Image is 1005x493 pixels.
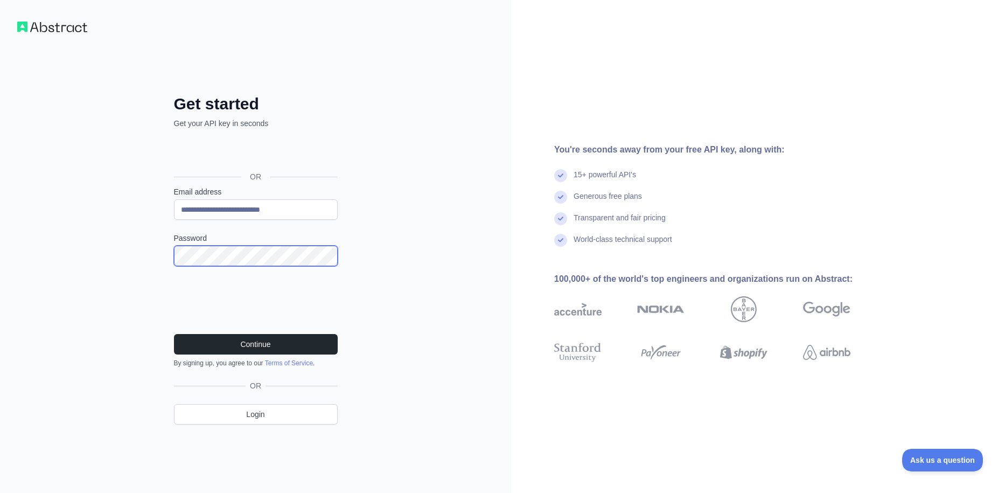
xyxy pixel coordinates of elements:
iframe: reCAPTCHA [174,279,338,321]
img: check mark [554,169,567,182]
a: Login [174,404,338,425]
img: accenture [554,296,602,322]
div: Transparent and fair pricing [574,212,666,234]
img: check mark [554,191,567,204]
img: airbnb [803,341,850,364]
div: You're seconds away from your free API key, along with: [554,143,885,156]
iframe: Toggle Customer Support [902,449,983,471]
h2: Get started [174,94,338,114]
img: payoneer [637,341,685,364]
img: bayer [731,296,757,322]
label: Email address [174,186,338,197]
img: check mark [554,234,567,247]
label: Password [174,233,338,244]
span: OR [246,380,266,391]
a: Terms of Service [265,359,313,367]
button: Continue [174,334,338,355]
div: 15+ powerful API's [574,169,636,191]
p: Get your API key in seconds [174,118,338,129]
img: check mark [554,212,567,225]
img: stanford university [554,341,602,364]
div: By signing up, you agree to our . [174,359,338,367]
img: shopify [720,341,767,364]
img: google [803,296,850,322]
img: nokia [637,296,685,322]
div: 100,000+ of the world's top engineers and organizations run on Abstract: [554,273,885,286]
img: Workflow [17,22,87,32]
span: OR [241,171,270,182]
div: World-class technical support [574,234,672,255]
iframe: Sign in with Google Button [169,141,341,164]
div: Generous free plans [574,191,642,212]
